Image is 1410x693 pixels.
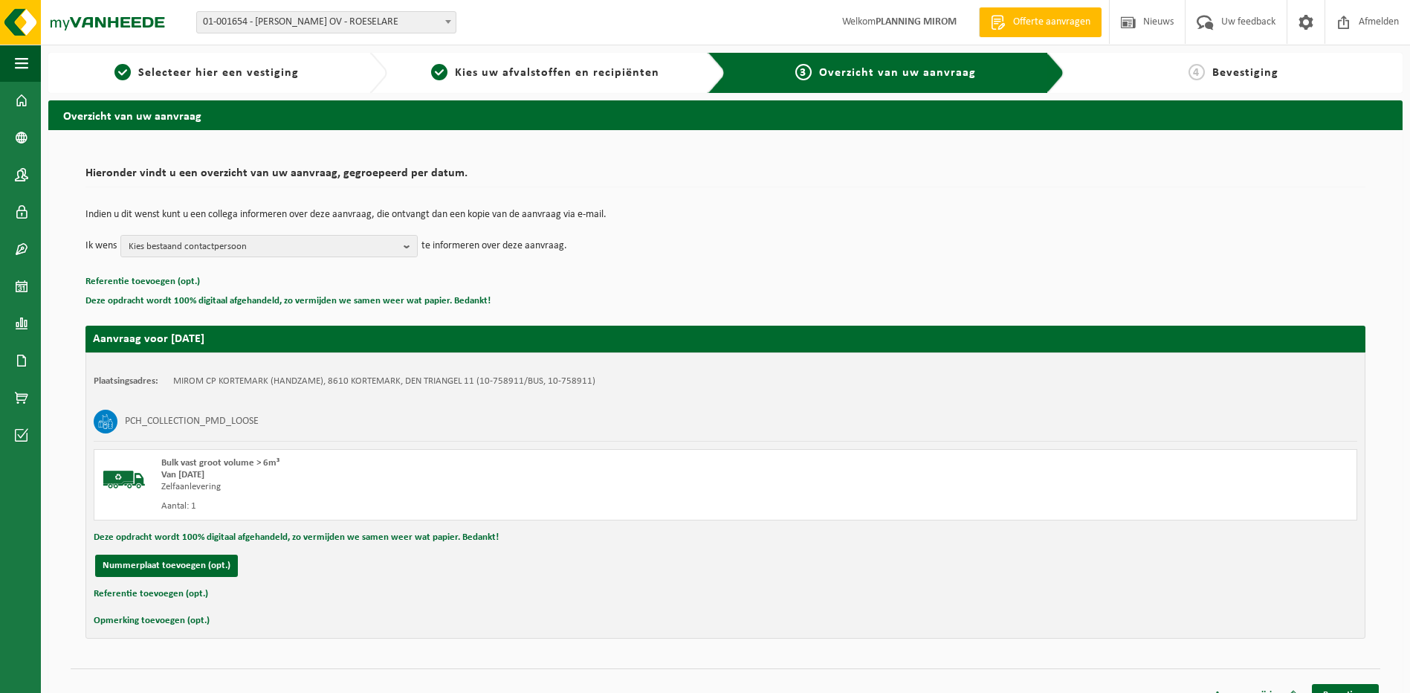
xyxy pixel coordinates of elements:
td: MIROM CP KORTEMARK (HANDZAME), 8610 KORTEMARK, DEN TRIANGEL 11 (10-758911/BUS, 10-758911) [173,375,595,387]
a: 2Kies uw afvalstoffen en recipiënten [395,64,696,82]
span: Kies bestaand contactpersoon [129,236,398,258]
div: Aantal: 1 [161,500,785,512]
span: Offerte aanvragen [1009,15,1094,30]
span: Selecteer hier een vestiging [138,67,299,79]
span: Overzicht van uw aanvraag [819,67,976,79]
button: Deze opdracht wordt 100% digitaal afgehandeld, zo vermijden we samen weer wat papier. Bedankt! [85,291,491,311]
button: Nummerplaat toevoegen (opt.) [95,555,238,577]
img: BL-SO-LV.png [102,457,146,502]
button: Referentie toevoegen (opt.) [85,272,200,291]
span: 2 [431,64,447,80]
button: Deze opdracht wordt 100% digitaal afgehandeld, zo vermijden we samen weer wat papier. Bedankt! [94,528,499,547]
button: Referentie toevoegen (opt.) [94,584,208,604]
a: Offerte aanvragen [979,7,1102,37]
a: 1Selecteer hier een vestiging [56,64,358,82]
span: 3 [795,64,812,80]
strong: Van [DATE] [161,470,204,480]
p: Ik wens [85,235,117,257]
span: 4 [1189,64,1205,80]
strong: Plaatsingsadres: [94,376,158,386]
p: te informeren over deze aanvraag. [421,235,567,257]
span: Bulk vast groot volume > 6m³ [161,458,279,468]
span: 1 [114,64,131,80]
button: Opmerking toevoegen (opt.) [94,611,210,631]
span: 01-001654 - MIROM ROESELARE OV - ROESELARE [197,12,456,33]
p: Indien u dit wenst kunt u een collega informeren over deze aanvraag, die ontvangt dan een kopie v... [85,210,1365,220]
div: Zelfaanlevering [161,481,785,493]
button: Kies bestaand contactpersoon [120,235,418,257]
h2: Hieronder vindt u een overzicht van uw aanvraag, gegroepeerd per datum. [85,167,1365,187]
strong: Aanvraag voor [DATE] [93,333,204,345]
span: Bevestiging [1212,67,1278,79]
strong: PLANNING MIROM [876,16,957,28]
h2: Overzicht van uw aanvraag [48,100,1403,129]
span: 01-001654 - MIROM ROESELARE OV - ROESELARE [196,11,456,33]
h3: PCH_COLLECTION_PMD_LOOSE [125,410,259,433]
span: Kies uw afvalstoffen en recipiënten [455,67,659,79]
